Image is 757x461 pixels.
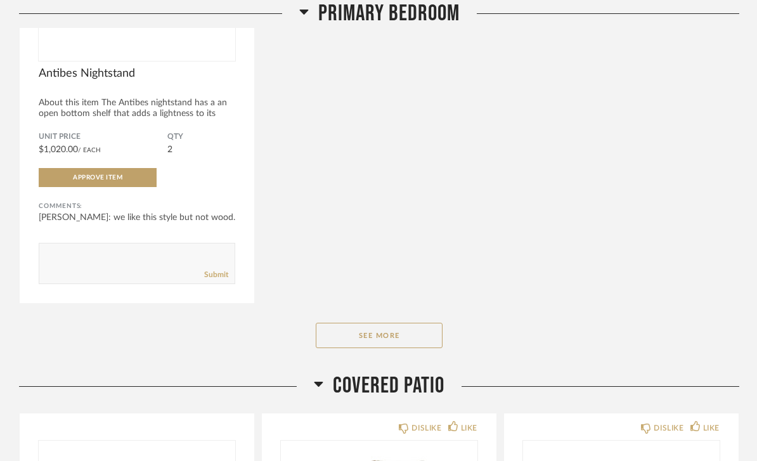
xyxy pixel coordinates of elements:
[39,98,235,130] div: About this item The Antibes nightstand has a an open bottom shelf that adds a lightness to its mo...
[39,67,235,81] span: Antibes Nightstand
[411,422,441,434] div: DISLIKE
[703,422,720,434] div: LIKE
[39,211,235,224] div: [PERSON_NAME]: we like this style but not wood.
[167,145,172,154] span: 2
[39,168,157,187] button: Approve Item
[167,132,235,142] span: QTY
[73,174,122,181] span: Approve Item
[78,147,101,153] span: / Each
[39,132,167,142] span: Unit Price
[316,323,443,348] button: See More
[654,422,683,434] div: DISLIKE
[39,145,78,154] span: $1,020.00
[333,372,444,399] span: COVERED PATIO
[461,422,477,434] div: LIKE
[204,269,228,280] a: Submit
[39,200,235,212] div: Comments:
